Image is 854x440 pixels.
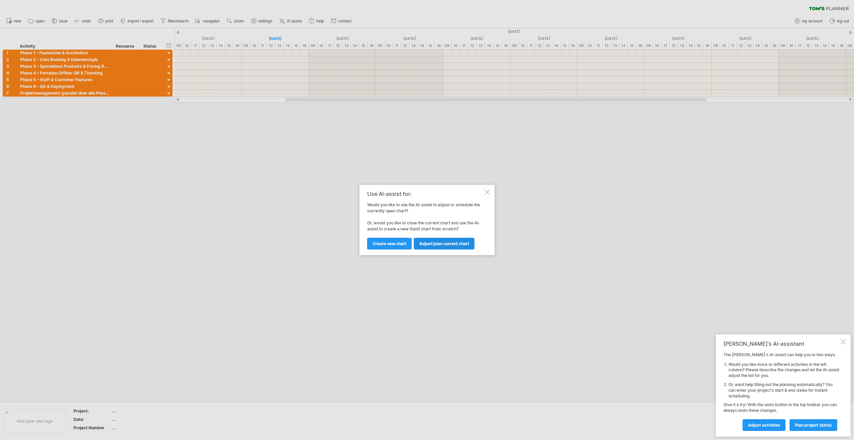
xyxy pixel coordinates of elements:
[367,238,412,250] a: Create new chart
[367,191,483,249] div: Would you like to use the AI-assist to adjust or schedule the currently open chart? Or, would you...
[728,362,839,379] li: Would you like more or different activities in the left column? Please describe the changes and l...
[795,423,832,428] span: plan project (beta)
[373,241,407,246] span: Create new chart
[723,340,839,347] div: [PERSON_NAME]'s AI-assistant
[419,241,469,246] span: Adjust/plan current chart
[728,382,839,399] li: Or, want help filling out the planning automatically? You can enter your project's start & end da...
[723,352,839,431] div: The [PERSON_NAME]'s AI-assist can help you in two ways: Give it a try! With the undo button in th...
[743,419,786,431] a: Adjust activities
[790,419,837,431] a: plan project (beta)
[367,191,483,197] div: Use AI-assist for:
[414,238,475,250] a: Adjust/plan current chart
[748,423,780,428] span: Adjust activities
